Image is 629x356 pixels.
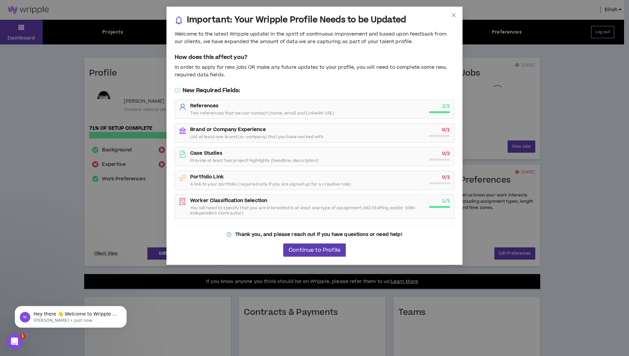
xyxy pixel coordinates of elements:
[190,134,323,140] span: List at least one brand (or company) that you have worked with
[451,13,456,18] span: close
[190,173,224,180] strong: Portfolio Link
[190,111,334,116] span: Two references that we can contact (name, email and LinkedIn URL)
[442,103,450,110] strong: 2 / 2
[190,126,266,133] strong: Brand or Company Experience
[283,243,346,257] button: Continue to Profile
[442,150,450,157] strong: 0 / 2
[235,231,402,238] strong: Thank you, and please reach out if you have questions or need help!
[179,198,186,205] span: file-search
[442,174,450,181] strong: 0 / 1
[179,174,186,182] span: link
[190,197,267,204] strong: Worker Classification Selection
[190,102,218,109] strong: References
[289,247,340,253] span: Continue to Profile
[190,150,222,157] strong: Case Studies
[175,64,454,79] div: In order to apply for new jobs OR make any future updates to your profile, you will need to compl...
[7,334,22,349] iframe: Intercom live chat
[190,182,351,187] span: A link to your portfolio (required only If you are signed up for a creative role)
[442,197,450,204] strong: 1 / 1
[20,334,25,339] span: 1
[179,151,186,158] span: file-text
[442,126,450,133] strong: 0 / 1
[175,53,454,61] h5: How does this affect you?
[445,7,463,24] button: Close
[179,127,186,134] span: bank
[175,87,454,94] h5: New Required Fields:
[175,16,183,24] span: bell
[190,205,425,216] span: You will need to specify that you are interested in at least one type of assignment (W2-Staffing ...
[187,15,406,25] h3: Important: Your Wripple Profile Needs to be Updated
[175,88,180,93] span: check-circle
[190,158,319,163] span: Provide at least two project highlights (headline, description)
[175,31,454,45] div: Welcome to the latest Wripple update! In the spirit of continuous improvement and based upon feed...
[227,232,231,237] span: question-circle
[5,292,137,338] iframe: Intercom notifications message
[179,103,186,111] span: user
